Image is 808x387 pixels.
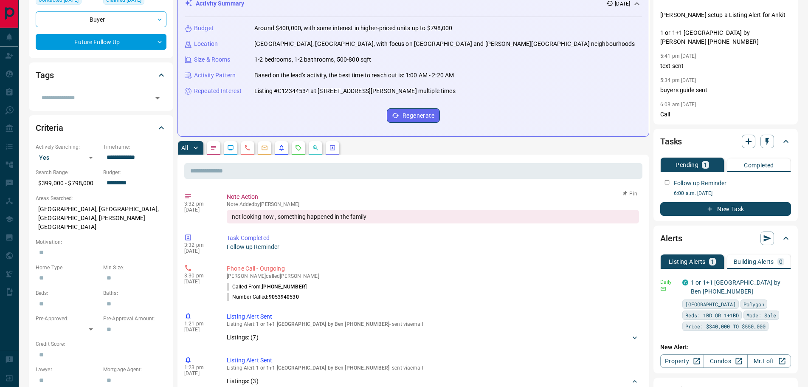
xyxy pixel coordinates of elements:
p: Credit Score: [36,340,166,348]
p: Min Size: [103,264,166,271]
p: Beds: [36,289,99,297]
p: Based on the lead's activity, the best time to reach out is: 1:00 AM - 2:20 AM [254,71,454,80]
span: [PHONE_NUMBER] [262,284,307,290]
svg: Requests [295,144,302,151]
span: 1 or 1+1 [GEOGRAPHIC_DATA] by Ben [PHONE_NUMBER] [256,365,389,371]
svg: Listing Alerts [278,144,285,151]
div: Listings: (7) [227,330,639,345]
p: Baths: [103,289,166,297]
a: 1 or 1+1 [GEOGRAPHIC_DATA] by Ben [PHONE_NUMBER] [691,279,780,295]
h2: Criteria [36,121,63,135]
button: Open [152,92,163,104]
p: Called From: [227,283,307,291]
p: Call [660,110,791,119]
p: Building Alerts [734,259,774,265]
p: [DATE] [184,279,214,285]
button: Regenerate [387,108,440,123]
p: 1:21 pm [184,321,214,327]
p: Task Completed [227,234,639,243]
p: [DATE] [184,248,214,254]
p: [GEOGRAPHIC_DATA], [GEOGRAPHIC_DATA], with focus on [GEOGRAPHIC_DATA] and [PERSON_NAME][GEOGRAPHI... [254,40,635,48]
svg: Lead Browsing Activity [227,144,234,151]
p: Timeframe: [103,143,166,151]
svg: Emails [261,144,268,151]
div: Buyer [36,11,166,27]
p: Listings: ( 3 ) [227,377,259,386]
p: 5:34 pm [DATE] [660,77,696,83]
p: text sent [660,62,791,71]
a: Condos [704,354,747,368]
p: [GEOGRAPHIC_DATA], [GEOGRAPHIC_DATA], [GEOGRAPHIC_DATA], [PERSON_NAME][GEOGRAPHIC_DATA] [36,202,166,234]
p: Number Called: [227,293,299,301]
p: Motivation: [36,238,166,246]
span: Beds: 1BD OR 1+1BD [685,311,739,319]
p: 3:30 pm [184,273,214,279]
p: 5:41 pm [DATE] [660,53,696,59]
p: Budget: [103,169,166,176]
p: Mortgage Agent: [103,366,166,373]
span: Mode: Sale [746,311,776,319]
button: Pin [618,190,642,198]
h2: Tags [36,68,53,82]
span: 9053940530 [269,294,299,300]
a: Property [660,354,704,368]
svg: Notes [210,144,217,151]
p: 1 [711,259,714,265]
p: Actively Searching: [36,143,99,151]
p: Note Added by [PERSON_NAME] [227,201,639,207]
p: New Alert: [660,343,791,352]
p: Follow up Reminder [674,179,726,188]
p: [DATE] [184,370,214,376]
div: Tags [36,65,166,85]
p: Budget [194,24,214,33]
p: Lawyer: [36,366,99,373]
p: Note Action [227,192,639,201]
span: Polygon [743,300,764,308]
div: Criteria [36,118,166,138]
div: Future Follow Up [36,34,166,50]
span: Price: $340,000 TO $550,000 [685,322,766,331]
p: All [181,145,188,151]
p: Activity Pattern [194,71,236,80]
p: Daily [660,278,677,286]
a: Mr.Loft [747,354,791,368]
span: 1 or 1+1 [GEOGRAPHIC_DATA] by Ben [PHONE_NUMBER] [256,321,389,327]
p: Listing Alert Sent [227,356,639,365]
p: 6:00 a.m. [DATE] [674,189,791,197]
svg: Opportunities [312,144,319,151]
p: [PERSON_NAME] called [PERSON_NAME] [227,273,639,279]
p: 1:23 pm [184,364,214,370]
p: Listing Alert : - sent via email [227,321,639,327]
p: Listing Alert Sent [227,312,639,321]
p: Follow up Reminder [227,243,639,251]
div: Yes [36,151,99,164]
p: 3:32 pm [184,242,214,248]
p: Size & Rooms [194,55,231,64]
p: Pre-Approved: [36,315,99,322]
div: not looking now , something happened in the family [227,210,639,223]
p: Listings: ( 7 ) [227,333,259,342]
p: Around $400,000, with some interest in higher-priced units up to $798,000 [254,24,453,33]
p: $399,000 - $798,000 [36,176,99,190]
p: Listing #C12344534 at [STREET_ADDRESS][PERSON_NAME] multiple times [254,87,456,96]
p: Phone Call - Outgoing [227,264,639,273]
div: condos.ca [682,280,688,285]
h2: Tasks [660,135,682,148]
p: Location [194,40,218,48]
p: [DATE] [184,207,214,213]
svg: Calls [244,144,251,151]
h2: Alerts [660,232,682,245]
p: 6:08 am [DATE] [660,102,696,107]
p: Areas Searched: [36,195,166,202]
div: Tasks [660,131,791,152]
p: Completed [744,162,774,168]
p: 3:32 pm [184,201,214,207]
p: 1-2 bedrooms, 1-2 bathrooms, 500-800 sqft [254,55,371,64]
div: Alerts [660,228,791,249]
p: Listing Alerts [669,259,706,265]
svg: Agent Actions [329,144,336,151]
p: [DATE] [184,327,214,333]
p: 1 [704,162,707,168]
p: buyers guide sent [660,86,791,95]
p: Repeated Interest [194,87,242,96]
